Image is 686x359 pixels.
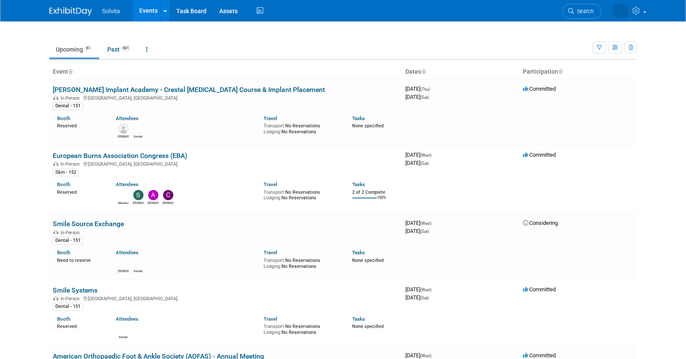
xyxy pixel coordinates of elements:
[352,258,384,263] span: None specified
[420,153,431,158] span: (Wed)
[120,45,132,52] span: 601
[116,250,138,256] a: Attendees
[118,200,129,205] div: Maxxeus Ortho
[264,256,339,269] div: No Reservations No Reservations
[57,250,70,256] a: Booth
[133,190,144,200] img: Sharon Smith
[377,195,386,207] td: 100%
[264,123,285,129] span: Transport:
[60,296,82,302] span: In-Person
[116,181,138,187] a: Attendees
[264,250,277,256] a: Travel
[116,115,138,121] a: Attendees
[49,7,92,16] img: ExhibitDay
[405,160,429,166] span: [DATE]
[264,195,281,201] span: Lodging:
[523,286,556,293] span: Committed
[420,287,431,292] span: (Wed)
[53,86,325,94] a: [PERSON_NAME] Implant Academy - Crestal [MEDICAL_DATA] Course & Implant Placement
[57,322,103,330] div: Reserved
[405,94,429,100] span: [DATE]
[133,134,144,139] div: Dental Events
[520,65,637,79] th: Participation
[264,264,281,269] span: Lodging:
[523,352,556,359] span: Committed
[402,65,520,79] th: Dates
[433,152,434,158] span: -
[118,123,129,134] img: Larry Deutsch
[148,190,158,200] img: Andrew Keelor
[264,181,277,187] a: Travel
[352,181,365,187] a: Tasks
[163,190,173,200] img: Carlos Murguia
[53,94,399,101] div: [GEOGRAPHIC_DATA], [GEOGRAPHIC_DATA]
[264,188,339,201] div: No Reservations No Reservations
[405,228,429,234] span: [DATE]
[433,220,434,226] span: -
[133,268,144,273] div: Dental Events
[53,237,83,244] div: Dental - 151
[264,190,285,195] span: Transport:
[102,8,120,14] span: Solvita
[264,322,339,335] div: No Reservations No Reservations
[613,3,629,19] img: Ryan Brateris
[118,258,129,268] img: Ryan Brateris
[264,121,339,135] div: No Reservations No Reservations
[352,324,384,329] span: None specified
[264,330,281,335] span: Lodging:
[433,286,434,293] span: -
[431,86,432,92] span: -
[101,41,138,57] a: Past601
[57,115,70,121] a: Booth
[49,41,99,57] a: Upcoming61
[57,121,103,129] div: Reserved
[118,134,129,139] div: Larry Deutsch
[420,161,429,166] span: (Sat)
[264,324,285,329] span: Transport:
[420,296,429,300] span: (Sat)
[83,45,93,52] span: 61
[420,229,429,234] span: (Sat)
[420,87,430,92] span: (Thu)
[352,123,384,129] span: None specified
[60,161,82,167] span: In-Person
[264,316,277,322] a: Travel
[53,161,58,166] img: In-Person Event
[405,86,432,92] span: [DATE]
[53,152,187,160] a: European Burns Association Congress (EBA)
[352,250,365,256] a: Tasks
[53,169,79,176] div: Skin - 152
[264,115,277,121] a: Travel
[163,200,173,205] div: Carlos Murguia
[420,221,431,226] span: (Wed)
[53,230,58,234] img: In-Person Event
[563,4,602,19] a: Search
[57,316,70,322] a: Booth
[53,286,98,294] a: Smile Systems
[148,200,158,205] div: Andrew Keelor
[433,352,434,359] span: -
[523,220,558,226] span: Considering
[57,181,70,187] a: Booth
[405,286,434,293] span: [DATE]
[53,95,58,100] img: In-Person Event
[53,220,124,228] a: Smile Source Exchange
[116,316,138,322] a: Attendees
[53,160,399,167] div: [GEOGRAPHIC_DATA], [GEOGRAPHIC_DATA]
[558,68,563,75] a: Sort by Participation Type
[352,115,365,121] a: Tasks
[118,268,129,273] div: Ryan Brateris
[133,200,144,205] div: Sharon Smith
[421,68,425,75] a: Sort by Start Date
[53,303,83,310] div: Dental - 151
[133,123,144,134] img: Dental Events
[352,190,399,195] div: 2 of 2 Complete
[53,102,83,110] div: Dental - 151
[264,129,281,135] span: Lodging:
[57,188,103,195] div: Reserved
[523,86,556,92] span: Committed
[53,296,58,300] img: In-Person Event
[68,68,72,75] a: Sort by Event Name
[49,65,402,79] th: Event
[57,256,103,264] div: Need to reserve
